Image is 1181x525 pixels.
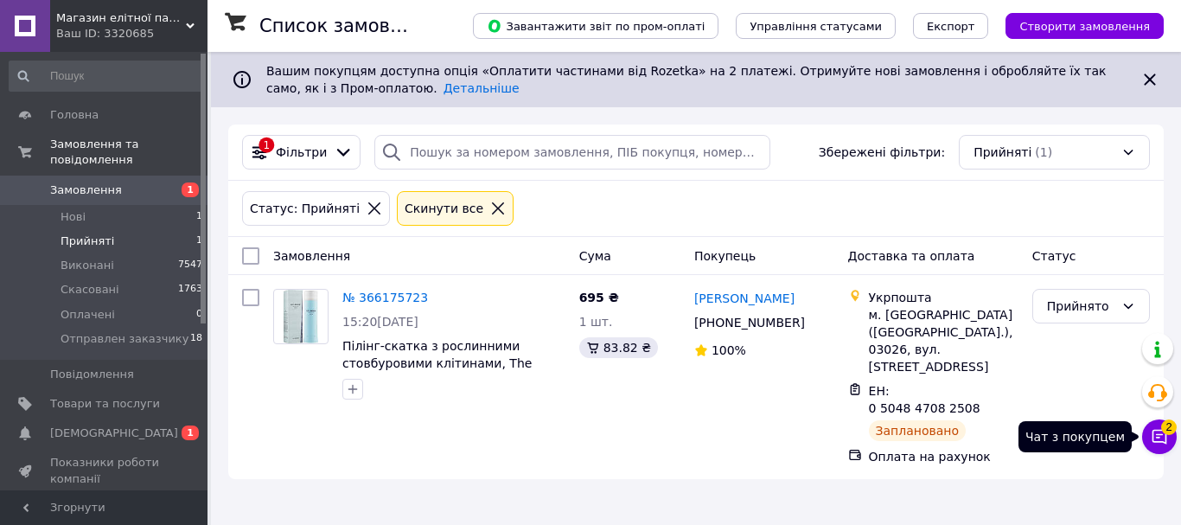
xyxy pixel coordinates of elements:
span: 100% [712,343,746,357]
span: Магазин елітної парфюмерії та косметики "Престиж" [56,10,186,26]
span: ЕН: 0 5048 4708 2508 [869,384,980,415]
div: Чат з покупцем [1018,421,1132,452]
img: Фото товару [284,290,318,343]
span: Збережені фільтри: [819,144,945,161]
span: 1763 [178,282,202,298]
span: Cума [579,249,611,263]
span: 695 ₴ [579,291,619,304]
div: м. [GEOGRAPHIC_DATA] ([GEOGRAPHIC_DATA].), 03026, вул. [STREET_ADDRESS] [869,306,1018,375]
span: 15:20[DATE] [342,315,418,329]
span: Прийняті [974,144,1031,161]
div: Оплата на рахунок [869,448,1018,465]
span: Нові [61,209,86,225]
div: Заплановано [869,420,967,441]
input: Пошук за номером замовлення, ПІБ покупця, номером телефону, Email, номером накладної [374,135,770,170]
input: Пошук [9,61,204,92]
a: Фото товару [273,289,329,344]
button: Чат з покупцем2 [1142,419,1177,454]
a: [PERSON_NAME] [694,290,795,307]
span: 1 [182,182,199,197]
span: Покупець [694,249,756,263]
span: Управління статусами [750,20,882,33]
span: Фільтри [276,144,327,161]
span: [DEMOGRAPHIC_DATA] [50,426,178,441]
span: Створити замовлення [1019,20,1150,33]
span: Скасовані [61,282,119,298]
a: № 366175723 [342,291,428,304]
span: Замовлення [50,182,122,198]
span: (1) [1035,145,1052,159]
span: Виконані [61,258,114,273]
span: Експорт [927,20,975,33]
h1: Список замовлень [259,16,435,36]
span: 0 [196,307,202,323]
span: Вашим покупцям доступна опція «Оплатити частинами від Rozetka» на 2 платежі. Отримуйте нові замов... [266,64,1106,95]
button: Створити замовлення [1005,13,1164,39]
span: 7547 [178,258,202,273]
span: Товари та послуги [50,396,160,412]
span: Замовлення [273,249,350,263]
a: Створити замовлення [988,18,1164,32]
span: Замовлення та повідомлення [50,137,207,168]
span: 1 шт. [579,315,613,329]
span: Повідомлення [50,367,134,382]
span: 1 [182,426,199,440]
span: 2 [1161,419,1177,435]
div: Ваш ID: 3320685 [56,26,207,42]
div: Прийнято [1047,297,1114,316]
button: Завантажити звіт по пром-оплаті [473,13,718,39]
span: Статус [1032,249,1076,263]
div: Статус: Прийняті [246,199,363,218]
span: Доставка та оплата [848,249,975,263]
span: Оплачені [61,307,115,323]
button: Експорт [913,13,989,39]
span: 1 [196,234,202,249]
span: 1 [196,209,202,225]
span: Головна [50,107,99,123]
div: Cкинути все [401,199,487,218]
div: [PHONE_NUMBER] [691,311,808,335]
span: Завантажити звіт по пром-оплаті [487,18,705,34]
span: 18 [190,331,202,347]
span: Прийняті [61,234,114,249]
a: Пілінг-скатка з рослинними стовбуровими клітинами, The Saem Cell Renew Bio, 160 мл [342,339,532,387]
div: 83.82 ₴ [579,337,658,358]
span: Показники роботи компанії [50,455,160,486]
a: Детальніше [444,81,520,95]
button: Управління статусами [736,13,896,39]
div: Укрпошта [869,289,1018,306]
span: Отправлен заказчику [61,331,188,347]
